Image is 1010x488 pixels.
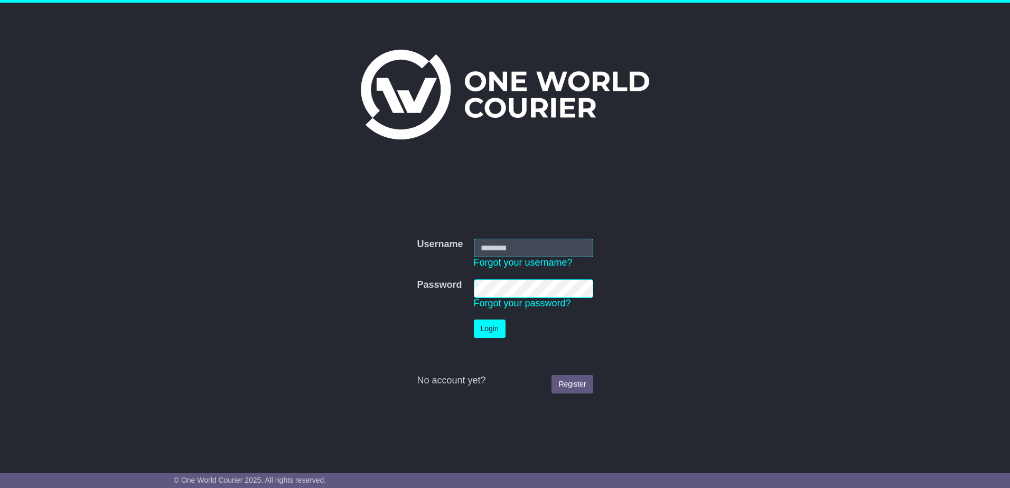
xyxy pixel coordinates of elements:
label: Username [417,239,463,250]
label: Password [417,279,462,291]
img: One World [361,50,649,139]
a: Forgot your username? [474,257,573,268]
a: Register [551,375,593,393]
button: Login [474,320,506,338]
a: Forgot your password? [474,298,571,308]
div: No account yet? [417,375,593,387]
span: © One World Courier 2025. All rights reserved. [174,476,326,484]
